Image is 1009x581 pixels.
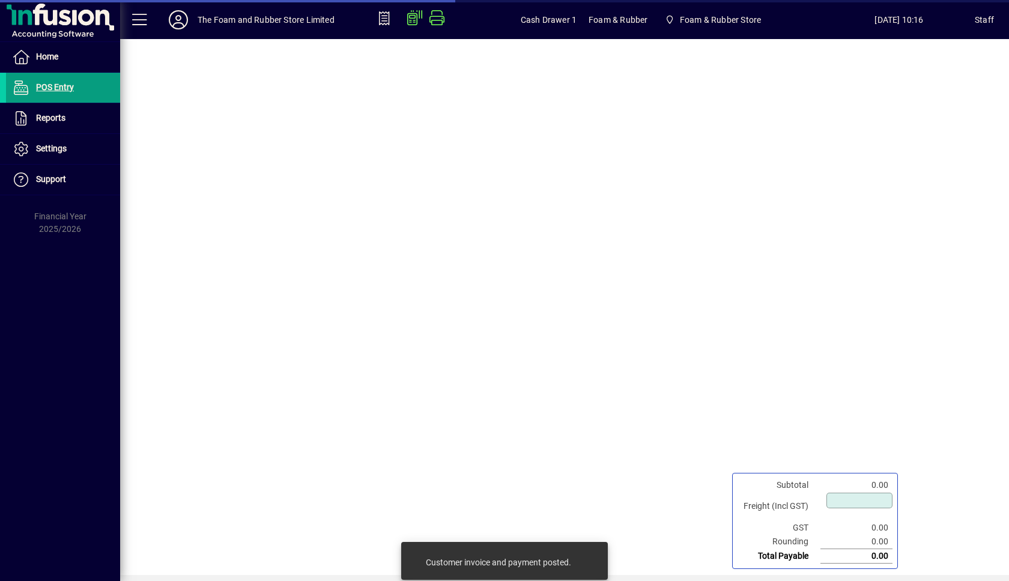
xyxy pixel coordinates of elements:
td: 0.00 [820,535,892,549]
button: Profile [159,9,198,31]
td: 0.00 [820,521,892,535]
div: Staff [975,10,994,29]
td: GST [738,521,820,535]
td: 0.00 [820,478,892,492]
span: Settings [36,144,67,153]
a: Home [6,42,120,72]
td: 0.00 [820,549,892,564]
span: Foam & Rubber [589,10,647,29]
td: Rounding [738,535,820,549]
span: Support [36,174,66,184]
td: Subtotal [738,478,820,492]
span: Foam & Rubber Store [659,9,766,31]
td: Total Payable [738,549,820,564]
a: Support [6,165,120,195]
a: Settings [6,134,120,164]
div: The Foam and Rubber Store Limited [198,10,335,29]
a: Reports [6,103,120,133]
span: Foam & Rubber Store [680,10,761,29]
span: Home [36,52,58,61]
span: Cash Drawer 1 [521,10,577,29]
span: POS Entry [36,82,74,92]
span: Reports [36,113,65,123]
span: [DATE] 10:16 [823,10,975,29]
div: Customer invoice and payment posted. [426,556,571,568]
td: Freight (Incl GST) [738,492,820,521]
